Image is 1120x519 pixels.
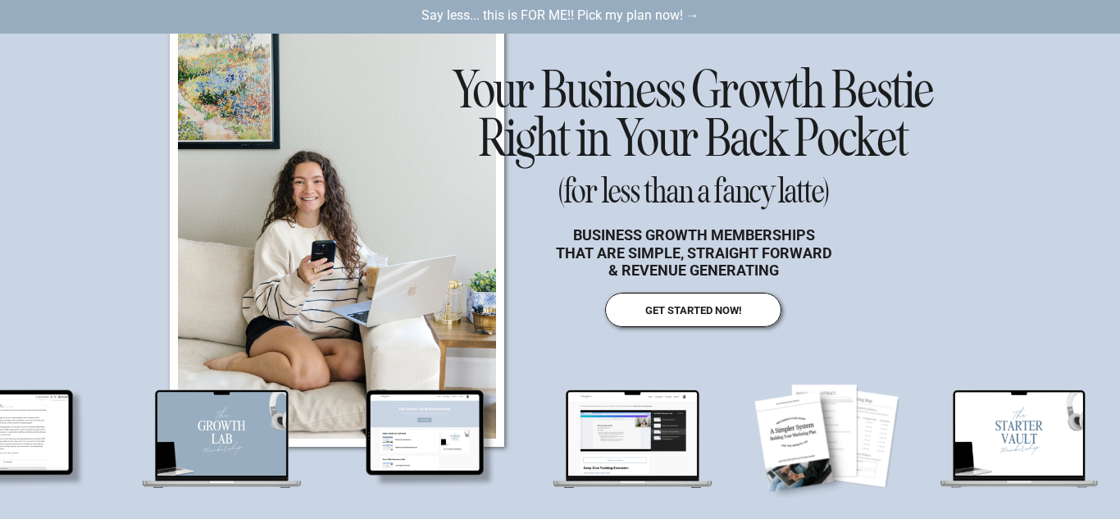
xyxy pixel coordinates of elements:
a: get started now! [626,304,760,316]
a: Say less... this is FOR ME!! Pick my plan now! → [376,7,744,26]
h1: Your Business Growth Bestie Right in Your Back Pocket [451,66,936,151]
h2: (for less than a fancy latte) [526,174,861,213]
p: business growth memberships that are simple, straight forward & revenue generating [554,226,833,277]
